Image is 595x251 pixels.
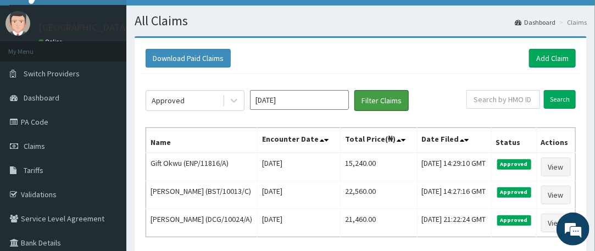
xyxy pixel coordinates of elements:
td: 15,240.00 [340,153,417,181]
span: Approved [497,215,532,225]
td: [PERSON_NAME] (DCG/10024/A) [146,209,258,237]
td: [DATE] [258,209,341,237]
span: Approved [497,159,532,169]
td: [DATE] [258,153,341,181]
h1: All Claims [135,14,587,28]
button: Download Paid Claims [146,49,231,68]
th: Encounter Date [258,128,341,153]
li: Claims [557,18,587,27]
img: User Image [5,11,30,36]
th: Status [491,128,536,153]
input: Search by HMO ID [466,90,540,109]
input: Search [544,90,576,109]
span: Approved [497,187,532,197]
td: [DATE] 14:27:16 GMT [417,181,491,209]
a: View [541,214,571,232]
a: View [541,186,571,204]
td: Gift Okwu (ENP/11816/A) [146,153,258,181]
th: Total Price(₦) [340,128,417,153]
th: Actions [536,128,575,153]
th: Date Filed [417,128,491,153]
p: [GEOGRAPHIC_DATA] [38,23,129,32]
a: Dashboard [515,18,555,27]
span: Dashboard [24,93,59,103]
th: Name [146,128,258,153]
td: 21,460.00 [340,209,417,237]
span: Tariffs [24,165,43,175]
span: Claims [24,141,45,151]
input: Select Month and Year [250,90,349,110]
td: 22,560.00 [340,181,417,209]
span: Switch Providers [24,69,80,79]
td: [PERSON_NAME] (BST/10013/C) [146,181,258,209]
td: [DATE] [258,181,341,209]
a: Add Claim [529,49,576,68]
a: View [541,158,571,176]
div: Approved [152,95,185,106]
a: Online [38,38,65,46]
td: [DATE] 14:29:10 GMT [417,153,491,181]
button: Filter Claims [354,90,409,111]
td: [DATE] 21:22:24 GMT [417,209,491,237]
